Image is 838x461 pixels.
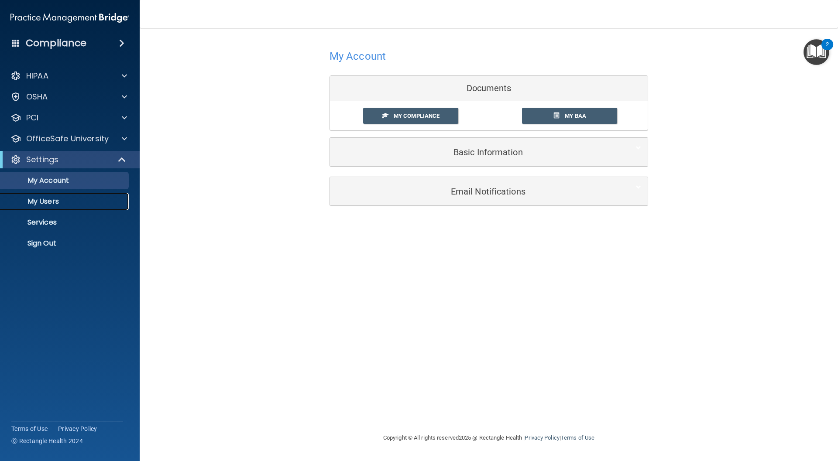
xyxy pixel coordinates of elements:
[804,39,829,65] button: Open Resource Center, 2 new notifications
[26,92,48,102] p: OSHA
[330,424,648,452] div: Copyright © All rights reserved 2025 @ Rectangle Health | |
[337,147,615,157] h5: Basic Information
[10,133,127,144] a: OfficeSafe University
[330,51,386,62] h4: My Account
[6,218,125,227] p: Services
[337,181,641,201] a: Email Notifications
[394,113,440,119] span: My Compliance
[826,44,829,56] div: 2
[26,37,86,49] h4: Compliance
[687,399,828,434] iframe: Drift Widget Chat Controller
[10,154,127,165] a: Settings
[337,187,615,196] h5: Email Notifications
[26,154,58,165] p: Settings
[10,71,127,81] a: HIPAA
[10,92,127,102] a: OSHA
[26,71,48,81] p: HIPAA
[337,142,641,162] a: Basic Information
[561,434,594,441] a: Terms of Use
[10,9,129,27] img: PMB logo
[6,239,125,248] p: Sign Out
[58,424,97,433] a: Privacy Policy
[525,434,559,441] a: Privacy Policy
[565,113,586,119] span: My BAA
[26,113,38,123] p: PCI
[11,437,83,445] span: Ⓒ Rectangle Health 2024
[10,113,127,123] a: PCI
[6,197,125,206] p: My Users
[11,424,48,433] a: Terms of Use
[6,176,125,185] p: My Account
[330,76,648,101] div: Documents
[26,133,109,144] p: OfficeSafe University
